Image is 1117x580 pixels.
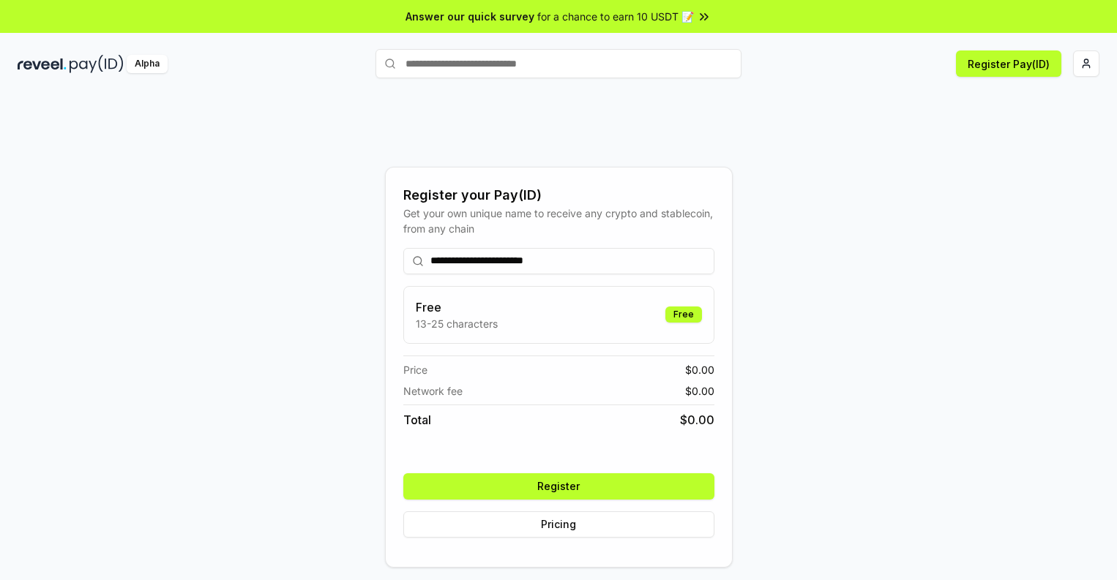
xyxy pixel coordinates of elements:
[403,511,714,538] button: Pricing
[406,9,534,24] span: Answer our quick survey
[685,362,714,377] span: $ 0.00
[70,55,124,73] img: pay_id
[665,306,702,323] div: Free
[685,383,714,399] span: $ 0.00
[403,362,427,377] span: Price
[403,383,463,399] span: Network fee
[956,50,1061,77] button: Register Pay(ID)
[403,206,714,236] div: Get your own unique name to receive any crypto and stablecoin, from any chain
[537,9,694,24] span: for a chance to earn 10 USDT 📝
[403,473,714,500] button: Register
[18,55,67,73] img: reveel_dark
[403,411,431,429] span: Total
[416,298,498,316] h3: Free
[680,411,714,429] span: $ 0.00
[416,316,498,331] p: 13-25 characters
[127,55,168,73] div: Alpha
[403,185,714,206] div: Register your Pay(ID)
